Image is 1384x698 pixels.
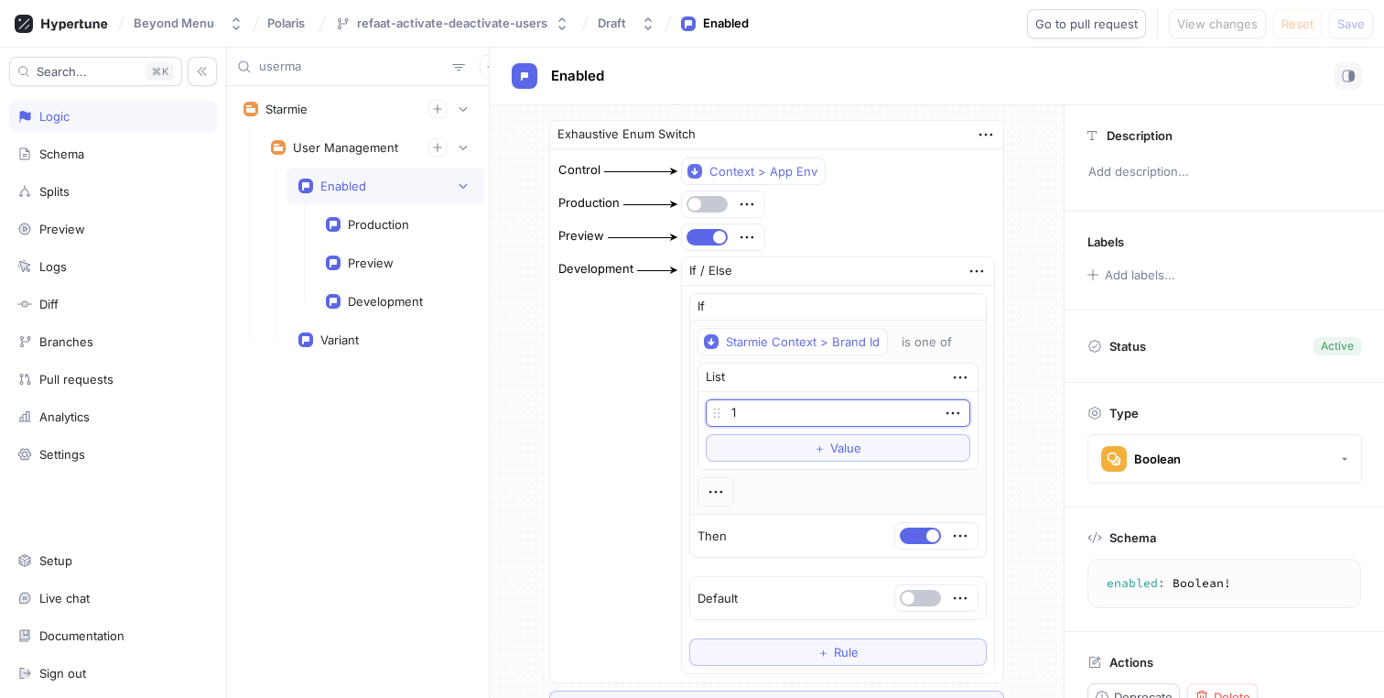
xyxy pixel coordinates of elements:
[1134,452,1181,467] div: Boolean
[9,57,182,86] button: Search...K
[706,399,970,427] input: Enter number here
[39,591,90,605] div: Live chat
[39,184,70,199] div: Splits
[146,62,174,81] div: K
[558,161,600,180] div: Control
[1321,338,1354,354] div: Active
[1107,128,1173,143] p: Description
[134,16,214,31] div: Beyond Menu
[259,58,445,76] input: Search...
[1027,9,1146,38] button: Go to pull request
[830,442,861,453] span: Value
[726,334,880,350] div: Starmie Context > Brand Id
[39,372,114,387] div: Pull requests
[39,334,93,349] div: Branches
[1109,333,1146,359] p: Status
[558,194,620,213] div: Production
[39,109,70,124] div: Logic
[551,69,604,83] span: Enabled
[1273,9,1322,38] button: Reset
[1281,18,1314,29] span: Reset
[834,647,859,658] span: Rule
[39,447,85,462] div: Settings
[598,16,626,31] div: Draft
[39,666,86,681] div: Sign out
[697,528,727,546] p: Then
[697,298,705,316] p: If
[817,647,829,658] span: ＋
[1329,9,1373,38] button: Save
[1169,9,1266,38] button: View changes
[557,125,696,144] div: Exhaustive Enum Switch
[39,628,124,643] div: Documentation
[348,256,394,270] div: Preview
[39,147,84,161] div: Schema
[9,620,217,651] a: Documentation
[320,333,359,347] div: Variant
[1080,157,1368,188] p: Add description...
[1109,655,1153,670] p: Actions
[703,15,749,33] div: Enabled
[709,164,817,180] div: Context > App Env
[706,368,725,387] div: List
[689,638,987,666] button: ＋Rule
[706,434,970,462] button: ＋Value
[1035,18,1138,29] span: Go to pull request
[1177,18,1258,29] span: View changes
[39,409,90,424] div: Analytics
[293,140,398,155] div: User Management
[1081,263,1180,287] button: Add labels...
[39,297,59,311] div: Diff
[697,328,888,355] button: Starmie Context > Brand Id
[328,8,577,38] button: refaat-activate-deactivate-users
[697,590,738,608] p: Default
[39,222,85,236] div: Preview
[267,16,305,29] span: Polaris
[1109,406,1139,420] p: Type
[1096,567,1353,600] textarea: enabled: Boolean!
[1087,234,1124,249] p: Labels
[558,260,633,278] div: Development
[902,334,952,350] div: is one of
[558,227,604,245] div: Preview
[357,16,547,31] div: refaat-activate-deactivate-users
[348,217,409,232] div: Production
[590,8,663,38] button: Draft
[39,553,72,568] div: Setup
[689,262,732,280] div: If / Else
[126,8,251,38] button: Beyond Menu
[1109,530,1156,545] p: Schema
[1337,18,1365,29] span: Save
[814,442,826,453] span: ＋
[39,259,67,274] div: Logs
[1105,269,1175,281] div: Add labels...
[681,158,826,185] button: Context > App Env
[348,294,423,309] div: Development
[1087,434,1362,484] button: Boolean
[265,102,308,116] div: Starmie
[37,66,87,77] span: Search...
[320,179,366,193] div: Enabled
[893,328,979,355] button: is one of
